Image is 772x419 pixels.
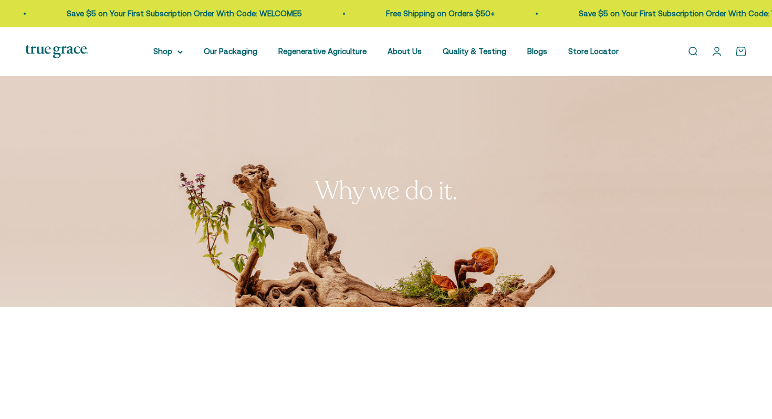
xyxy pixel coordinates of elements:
split-lines: Why we do it. [315,174,457,208]
summary: Shop [153,45,183,58]
a: Free Shipping on Orders $50+ [386,9,495,18]
a: Our Packaging [204,47,257,56]
a: Store Locator [568,47,619,56]
a: About Us [388,47,422,56]
a: Blogs [527,47,547,56]
a: Quality & Testing [443,47,506,56]
p: Save $5 on Your First Subscription Order With Code: WELCOME5 [67,7,302,20]
a: Regenerative Agriculture [278,47,367,56]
